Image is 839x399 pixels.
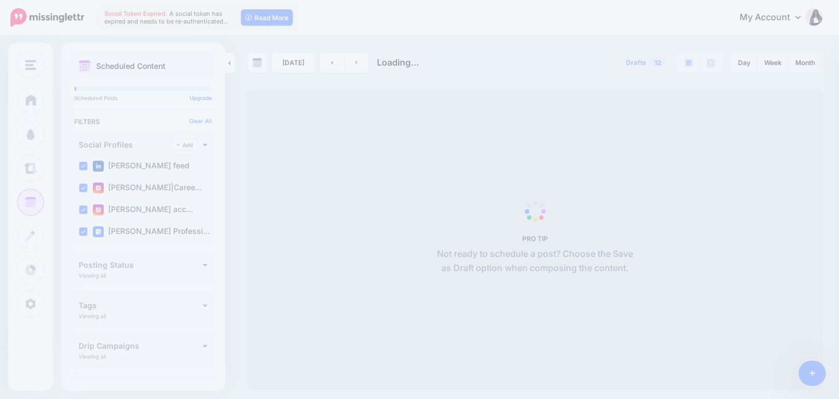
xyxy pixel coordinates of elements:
label: [PERSON_NAME]|Caree… [93,183,202,193]
a: Month [789,54,822,72]
a: Drafts12 [619,53,673,73]
h4: Posting Status [79,261,203,269]
img: linkedin-square.png [93,161,104,172]
a: Week [758,54,788,72]
span: Social Token Expired. [104,10,168,17]
p: Not ready to schedule a post? Choose the Save as Draft option when composing the content. [433,247,637,275]
img: instagram-square.png [93,183,104,193]
img: instagram-square.png [93,204,104,215]
img: facebook-grey-square.png [707,59,715,67]
label: [PERSON_NAME] feed [93,161,190,172]
h4: Filters [74,118,212,126]
img: calendar.png [79,60,91,72]
span: Drafts [626,60,646,66]
p: Viewing all [79,353,106,360]
h4: Social Profiles [79,141,172,149]
img: google_business-square.png [93,226,104,237]
p: Viewing all [79,272,106,279]
span: Loading... [377,57,419,68]
h4: Tags [79,302,203,309]
span: 12 [649,57,667,68]
p: Scheduled Content [96,62,166,70]
a: [DATE] [271,53,315,73]
a: Day [731,54,757,72]
img: paragraph-boxed.png [684,58,693,67]
a: My Account [729,4,823,31]
a: Read More [241,9,293,26]
span: A social token has expired and needs to be re-authenticated… [104,10,229,25]
p: Scheduled Posts [74,95,212,101]
label: [PERSON_NAME] Professi… [93,226,210,237]
a: Add [172,140,197,150]
img: calendar-grey-darker.png [252,58,262,68]
p: Viewing all [79,313,106,319]
a: Clear All [189,118,212,124]
h5: PRO TIP [433,234,637,243]
a: Upgrade [190,95,212,101]
img: menu.png [25,60,36,70]
h4: Drip Campaigns [79,342,203,350]
label: [PERSON_NAME] acc… [93,204,193,215]
img: Missinglettr [10,8,84,27]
